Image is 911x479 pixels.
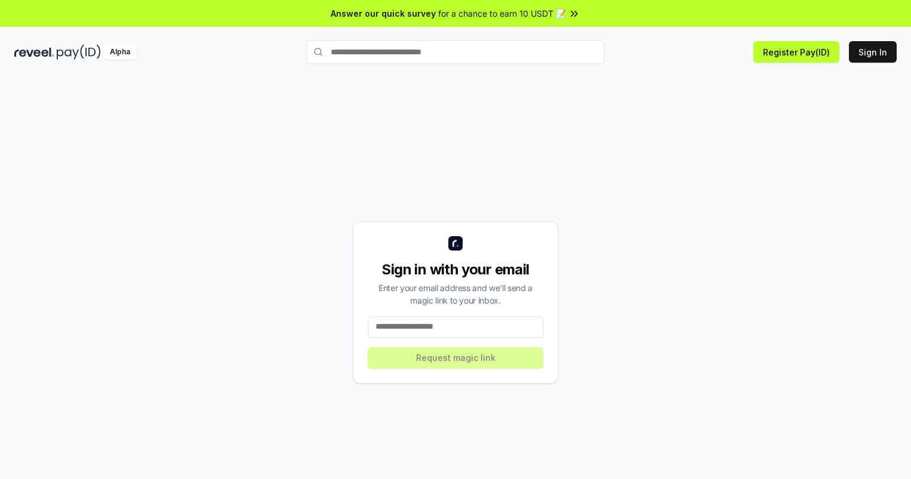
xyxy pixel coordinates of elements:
button: Sign In [849,41,897,63]
div: Enter your email address and we’ll send a magic link to your inbox. [368,282,543,307]
img: reveel_dark [14,45,54,60]
button: Register Pay(ID) [753,41,839,63]
div: Sign in with your email [368,260,543,279]
div: Alpha [103,45,137,60]
img: pay_id [57,45,101,60]
span: for a chance to earn 10 USDT 📝 [438,7,566,20]
img: logo_small [448,236,463,251]
span: Answer our quick survey [331,7,436,20]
